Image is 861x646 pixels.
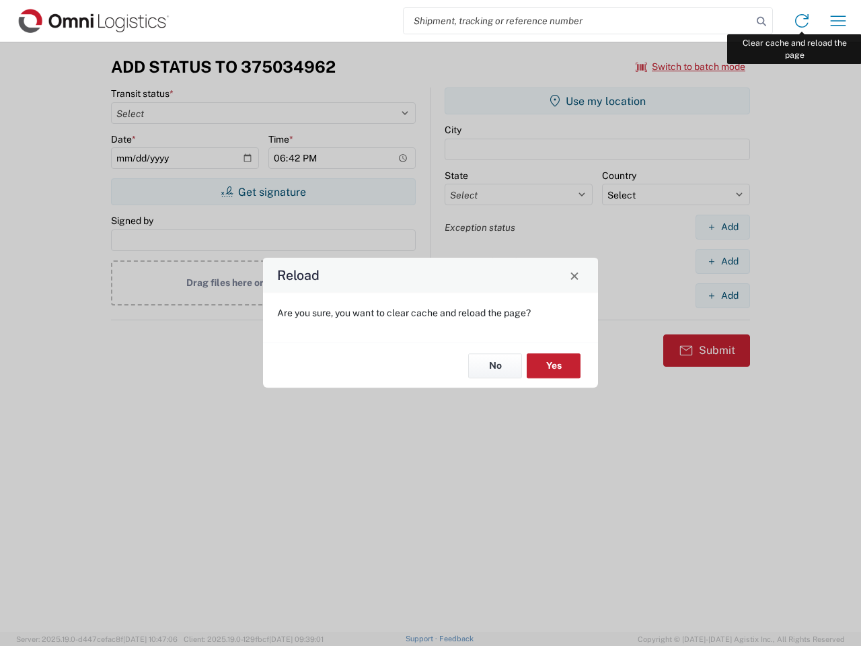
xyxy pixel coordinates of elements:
input: Shipment, tracking or reference number [404,8,752,34]
button: Close [565,266,584,285]
button: No [468,353,522,378]
button: Yes [527,353,581,378]
p: Are you sure, you want to clear cache and reload the page? [277,307,584,319]
h4: Reload [277,266,320,285]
